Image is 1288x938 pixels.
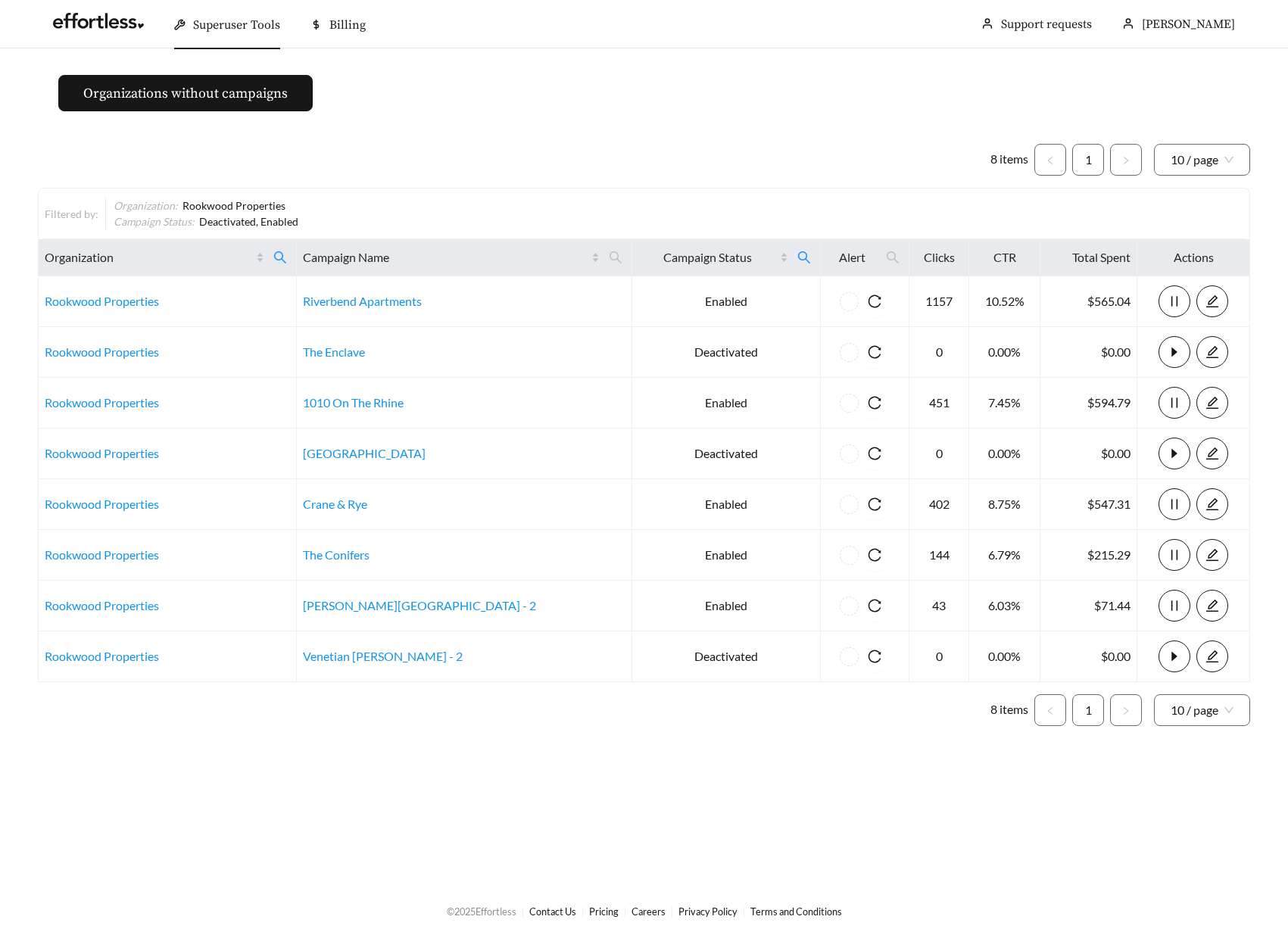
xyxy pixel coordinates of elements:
span: reload [859,447,890,460]
button: caret-right [1159,640,1190,672]
td: Deactivated [632,631,821,682]
td: Enabled [632,479,821,530]
span: edit [1197,294,1227,308]
td: 8.75% [969,479,1040,530]
span: reload [859,599,890,612]
a: Rookwood Properties [45,598,159,612]
a: Terms and Conditions [750,905,842,918]
button: pause [1159,285,1190,317]
span: Deactivated, Enabled [199,215,298,228]
td: $0.00 [1040,428,1137,479]
td: 6.79% [969,530,1040,581]
span: reload [859,294,890,308]
span: search [886,251,900,264]
span: © 2025 Effortless [447,905,516,918]
span: search [603,245,628,270]
a: Crane & Rye [303,497,367,511]
th: Total Spent [1040,239,1137,276]
td: Enabled [632,276,821,327]
div: Page Size [1154,694,1250,726]
button: left [1034,694,1066,726]
a: Riverbend Apartments [303,294,422,308]
button: left [1034,144,1066,176]
a: [PERSON_NAME][GEOGRAPHIC_DATA] - 2 [303,598,536,612]
a: Pricing [589,905,619,918]
a: Rookwood Properties [45,446,159,460]
span: 10 / page [1171,145,1233,175]
td: 43 [909,581,969,631]
span: left [1046,706,1055,715]
td: $565.04 [1040,276,1137,327]
span: search [609,251,622,264]
td: Enabled [632,530,821,581]
span: reload [859,650,890,663]
span: pause [1159,396,1190,410]
td: 0.00% [969,428,1040,479]
span: left [1046,156,1055,165]
span: Billing [329,17,366,33]
span: edit [1197,599,1227,612]
span: pause [1159,548,1190,562]
td: $71.44 [1040,581,1137,631]
a: edit [1196,446,1228,460]
span: Superuser Tools [193,17,280,33]
span: pause [1159,294,1190,308]
span: Alert [827,248,877,266]
button: reload [859,640,890,672]
span: edit [1197,345,1227,359]
div: Page Size [1154,144,1250,176]
a: The Conifers [303,547,370,562]
td: 144 [909,530,969,581]
span: [PERSON_NAME] [1142,17,1235,32]
li: 1 [1072,144,1104,176]
td: 6.03% [969,581,1040,631]
button: reload [859,438,890,469]
a: Rookwood Properties [45,649,159,663]
span: search [880,245,906,270]
button: reload [859,539,890,571]
span: search [791,245,817,270]
li: Next Page [1110,694,1142,726]
a: edit [1196,395,1228,410]
td: 402 [909,479,969,530]
li: Previous Page [1034,694,1066,726]
button: reload [859,336,890,368]
li: 8 items [990,694,1028,726]
li: 8 items [990,144,1028,176]
a: edit [1196,344,1228,359]
button: caret-right [1159,438,1190,469]
span: Organizations without campaigns [83,83,288,104]
td: $547.31 [1040,479,1137,530]
button: reload [859,488,890,520]
button: pause [1159,590,1190,622]
td: $0.00 [1040,631,1137,682]
span: caret-right [1159,345,1190,359]
li: Next Page [1110,144,1142,176]
a: Rookwood Properties [45,294,159,308]
li: 1 [1072,694,1104,726]
span: pause [1159,599,1190,612]
a: Rookwood Properties [45,497,159,511]
button: Organizations without campaigns [58,75,313,111]
span: edit [1197,447,1227,460]
td: 10.52% [969,276,1040,327]
button: pause [1159,387,1190,419]
td: Enabled [632,581,821,631]
div: Filtered by: [45,206,105,222]
span: Organization [45,248,253,266]
span: 10 / page [1171,695,1233,725]
button: edit [1196,640,1228,672]
td: 451 [909,378,969,428]
span: edit [1197,548,1227,562]
a: [GEOGRAPHIC_DATA] [303,446,426,460]
button: edit [1196,488,1228,520]
td: 0.00% [969,631,1040,682]
td: 0 [909,631,969,682]
td: 0 [909,327,969,378]
td: Deactivated [632,327,821,378]
a: edit [1196,497,1228,511]
span: pause [1159,497,1190,511]
button: edit [1196,590,1228,622]
span: reload [859,548,890,562]
a: 1010 On The Rhine [303,395,404,410]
